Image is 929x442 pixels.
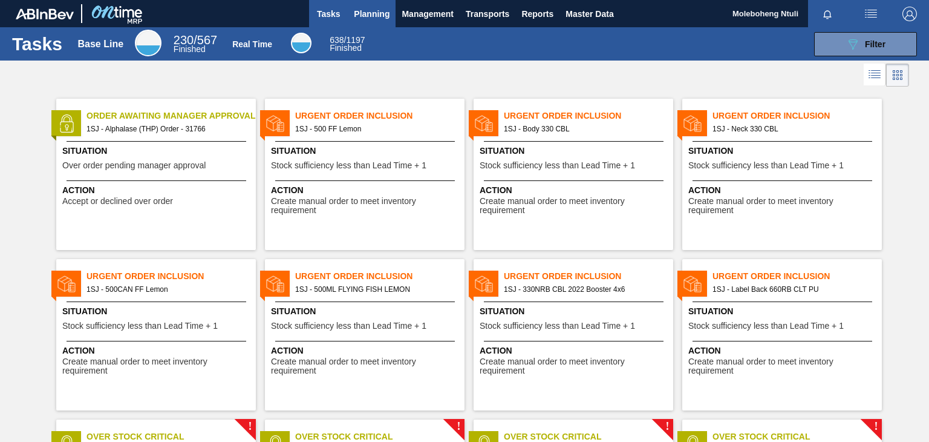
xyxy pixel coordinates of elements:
span: Action [62,184,253,197]
span: Over order pending manager approval [62,161,206,170]
img: status [683,275,702,293]
span: Situation [62,145,253,157]
span: ! [665,422,669,431]
span: Finished [174,44,206,54]
span: Situation [480,305,670,318]
div: Base Line [78,39,124,50]
span: 1SJ - Label Back 660RB CLT PU [712,283,872,296]
span: Reports [521,7,553,21]
span: 1SJ - Neck 330 CBL [712,122,872,136]
span: Action [480,184,670,197]
span: Action [62,345,253,357]
div: Real Time [330,36,365,52]
span: Stock sufficiency less than Lead Time + 1 [271,322,426,331]
img: userActions [864,7,878,21]
button: Notifications [808,5,847,22]
span: Urgent Order Inclusion [295,270,464,283]
img: status [266,114,284,133]
span: 1SJ - 500 FF Lemon [295,122,455,136]
span: Accept or declined over order [62,197,173,206]
span: Action [480,345,670,357]
span: / 567 [174,33,217,47]
span: Urgent Order Inclusion [712,110,882,122]
span: Create manual order to meet inventory requirement [688,197,879,216]
span: Stock sufficiency less than Lead Time + 1 [688,322,844,331]
span: 230 [174,33,194,47]
span: Urgent Order Inclusion [86,270,256,283]
img: status [475,114,493,133]
img: TNhmsLtSVTkK8tSr43FrP2fwEKptu5GPRR3wAAAABJRU5ErkJggg== [16,8,74,19]
img: Logout [902,7,917,21]
span: Create manual order to meet inventory requirement [688,357,879,376]
span: Action [688,345,879,357]
span: 1SJ - 330NRB CBL 2022 Booster 4x6 [504,283,663,296]
span: 638 [330,35,344,45]
span: Stock sufficiency less than Lead Time + 1 [480,161,635,170]
span: Create manual order to meet inventory requirement [62,357,253,376]
span: Stock sufficiency less than Lead Time + 1 [62,322,218,331]
span: Create manual order to meet inventory requirement [271,357,461,376]
span: 1SJ - 500ML FLYING FISH LEMON [295,283,455,296]
button: Filter [814,32,917,56]
span: Create manual order to meet inventory requirement [480,197,670,216]
span: Action [271,184,461,197]
div: Real Time [291,33,311,53]
img: status [57,114,76,133]
span: Order Awaiting Manager Approval [86,110,256,122]
span: Situation [480,145,670,157]
img: status [57,275,76,293]
span: Situation [271,305,461,318]
div: List Vision [864,64,886,87]
span: Transports [466,7,509,21]
span: Planning [354,7,390,21]
span: 1SJ - 500CAN FF Lemon [86,283,246,296]
span: Action [271,345,461,357]
span: ! [874,422,878,431]
span: Management [402,7,454,21]
span: Situation [688,145,879,157]
span: Situation [688,305,879,318]
div: Base Line [135,30,161,56]
span: Urgent Order Inclusion [712,270,882,283]
h1: Tasks [12,37,62,51]
span: 1SJ - Body 330 CBL [504,122,663,136]
span: Tasks [315,7,342,21]
span: / 1197 [330,35,365,45]
span: Situation [62,305,253,318]
img: status [475,275,493,293]
div: Base Line [174,35,217,53]
span: Master Data [566,7,613,21]
span: Urgent Order Inclusion [504,270,673,283]
span: ! [457,422,460,431]
span: Filter [865,39,885,49]
img: status [266,275,284,293]
img: status [683,114,702,133]
span: Create manual order to meet inventory requirement [271,197,461,216]
span: Finished [330,43,362,53]
span: Stock sufficiency less than Lead Time + 1 [480,322,635,331]
div: Card Vision [886,64,909,87]
span: 1SJ - Alphalase (THP) Order - 31766 [86,122,246,136]
span: Stock sufficiency less than Lead Time + 1 [271,161,426,170]
span: ! [248,422,252,431]
span: Stock sufficiency less than Lead Time + 1 [688,161,844,170]
span: Urgent Order Inclusion [295,110,464,122]
span: Action [688,184,879,197]
span: Create manual order to meet inventory requirement [480,357,670,376]
span: Urgent Order Inclusion [504,110,673,122]
span: Situation [271,145,461,157]
div: Real Time [232,39,272,49]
